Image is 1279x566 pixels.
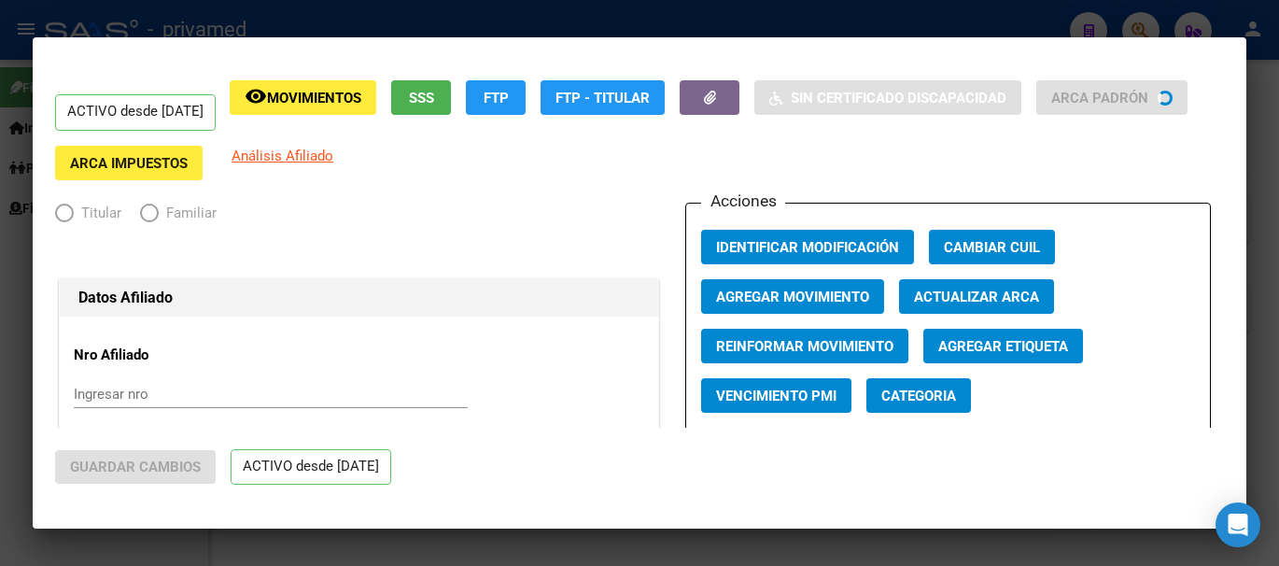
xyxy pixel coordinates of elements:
span: Movimientos [267,90,361,106]
span: Familiar [159,203,217,224]
span: FTP [484,90,509,106]
button: FTP - Titular [541,80,665,115]
span: Agregar Movimiento [716,289,869,305]
span: ARCA Impuestos [70,155,188,172]
button: Cambiar CUIL [929,230,1055,264]
button: ARCA Impuestos [55,146,203,180]
mat-icon: remove_red_eye [245,85,267,107]
span: Categoria [881,388,956,404]
span: ARCA Padrón [1051,90,1148,106]
span: Actualizar ARCA [914,289,1039,305]
button: FTP [466,80,526,115]
span: Titular [74,203,121,224]
span: Cambiar CUIL [944,239,1040,256]
span: FTP - Titular [555,90,650,106]
p: Nro Afiliado [74,345,245,366]
button: ARCA Padrón [1036,80,1188,115]
h1: Datos Afiliado [78,287,639,309]
button: Vencimiento PMI [701,378,851,413]
span: Sin Certificado Discapacidad [791,90,1006,106]
span: Análisis Afiliado [232,148,333,164]
h3: Acciones [701,189,785,213]
button: SSS [391,80,451,115]
p: ACTIVO desde [DATE] [231,449,391,486]
span: Agregar Etiqueta [938,338,1068,355]
span: SSS [409,90,434,106]
button: Reinformar Movimiento [701,329,908,363]
button: Guardar Cambios [55,450,216,484]
button: Agregar Movimiento [701,279,884,314]
button: Agregar Etiqueta [923,329,1083,363]
mat-radio-group: Elija una opción [55,208,235,225]
span: Reinformar Movimiento [716,338,893,355]
button: Identificar Modificación [701,230,914,264]
span: Guardar Cambios [70,459,201,475]
button: Categoria [866,378,971,413]
span: Vencimiento PMI [716,388,836,404]
button: Movimientos [230,80,376,115]
p: ACTIVO desde [DATE] [55,94,216,131]
button: Actualizar ARCA [899,279,1054,314]
div: Open Intercom Messenger [1216,502,1260,547]
button: Sin Certificado Discapacidad [754,80,1021,115]
span: Identificar Modificación [716,239,899,256]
